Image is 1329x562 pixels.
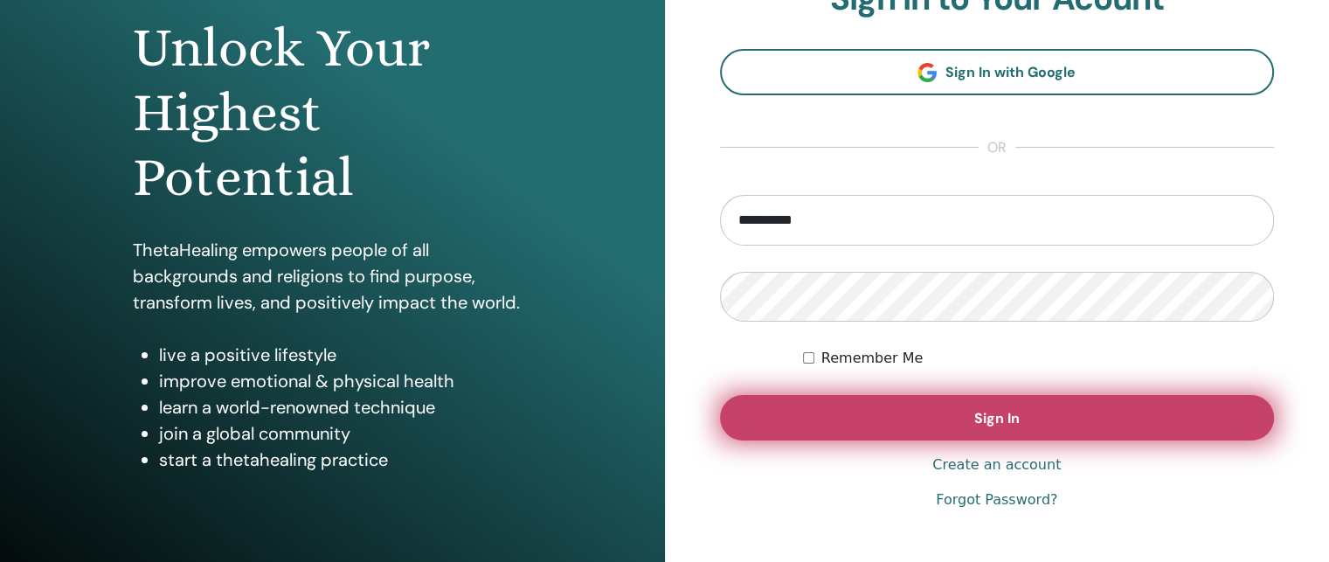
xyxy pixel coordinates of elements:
[720,395,1275,441] button: Sign In
[159,394,532,420] li: learn a world-renowned technique
[945,63,1076,81] span: Sign In with Google
[979,137,1015,158] span: or
[803,348,1274,369] div: Keep me authenticated indefinitely or until I manually logout
[974,409,1020,427] span: Sign In
[720,49,1275,95] a: Sign In with Google
[932,454,1061,475] a: Create an account
[159,342,532,368] li: live a positive lifestyle
[821,348,924,369] label: Remember Me
[133,237,532,316] p: ThetaHealing empowers people of all backgrounds and religions to find purpose, transform lives, a...
[159,447,532,473] li: start a thetahealing practice
[133,16,532,211] h1: Unlock Your Highest Potential
[159,368,532,394] li: improve emotional & physical health
[936,489,1057,510] a: Forgot Password?
[159,420,532,447] li: join a global community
